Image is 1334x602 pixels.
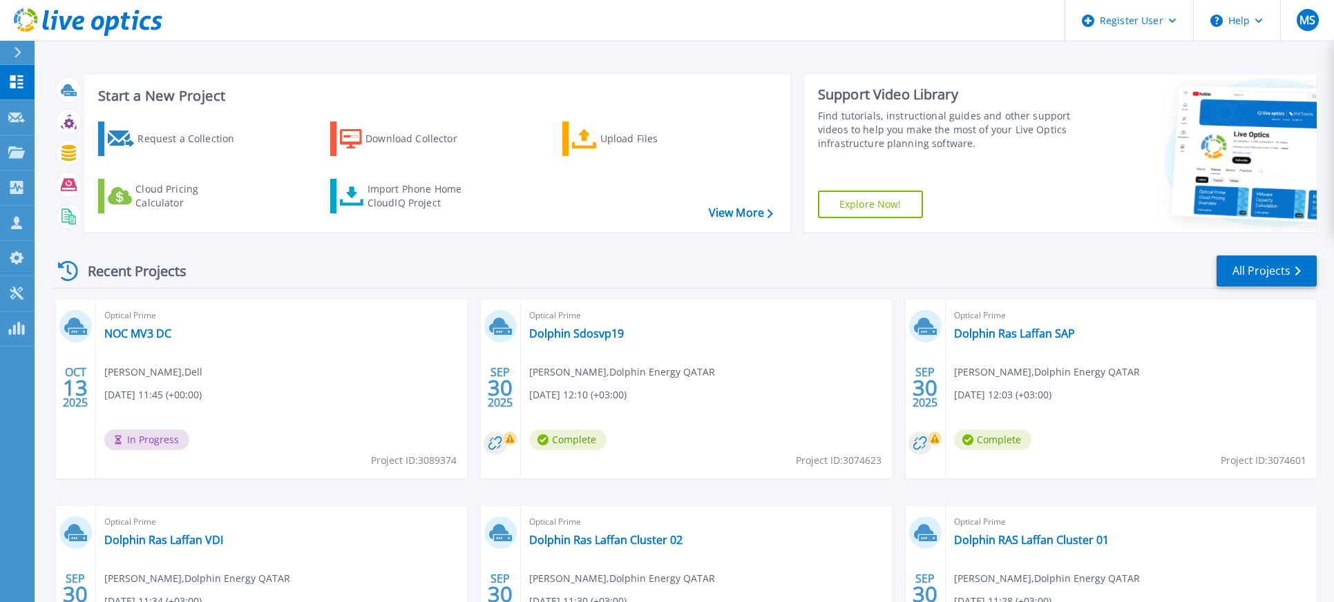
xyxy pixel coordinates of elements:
span: 13 [63,382,88,394]
span: [PERSON_NAME] , Dell [104,365,202,380]
a: Upload Files [562,122,716,156]
a: Dolphin Sdosvp19 [529,327,624,340]
span: Optical Prime [954,308,1308,323]
a: Request a Collection [98,122,252,156]
a: Dolphin RAS Laffan Cluster 01 [954,533,1109,547]
div: Find tutorials, instructional guides and other support videos to help you make the most of your L... [818,109,1079,150]
div: OCT 2025 [62,362,88,413]
span: Project ID: 3074623 [796,453,882,468]
h3: Start a New Project [98,88,772,104]
a: Dolphin Ras Laffan Cluster 02 [529,533,683,547]
a: All Projects [1217,255,1317,287]
a: Download Collector [330,122,484,156]
span: Optical Prime [529,514,884,530]
span: Optical Prime [104,308,459,323]
span: [DATE] 11:45 (+00:00) [104,387,202,402]
a: Dolphin Ras Laffan VDI [104,533,223,547]
div: Support Video Library [818,86,1079,104]
span: 30 [488,382,513,394]
span: [PERSON_NAME] , Dolphin Energy QATAR [954,365,1140,380]
span: [PERSON_NAME] , Dolphin Energy QATAR [954,571,1140,586]
span: [PERSON_NAME] , Dolphin Energy QATAR [529,365,715,380]
div: Recent Projects [53,254,205,288]
span: 30 [913,588,937,600]
div: Download Collector [365,125,476,153]
span: Complete [529,429,607,450]
div: Upload Files [600,125,711,153]
span: 30 [913,382,937,394]
div: SEP 2025 [487,362,513,413]
span: Project ID: 3089374 [371,453,457,468]
div: Import Phone Home CloudIQ Project [368,182,475,210]
a: View More [709,206,773,220]
div: Cloud Pricing Calculator [135,182,246,210]
span: [DATE] 12:10 (+03:00) [529,387,627,402]
span: 30 [488,588,513,600]
div: Request a Collection [137,125,248,153]
span: In Progress [104,429,189,450]
div: SEP 2025 [912,362,938,413]
a: Cloud Pricing Calculator [98,179,252,213]
a: Dolphin Ras Laffan SAP [954,327,1075,340]
span: Optical Prime [954,514,1308,530]
span: MS [1299,14,1315,26]
span: [PERSON_NAME] , Dolphin Energy QATAR [104,571,290,586]
span: Complete [954,429,1031,450]
span: [DATE] 12:03 (+03:00) [954,387,1051,402]
span: Project ID: 3074601 [1221,453,1306,468]
span: Optical Prime [104,514,459,530]
a: Explore Now! [818,191,923,218]
span: [PERSON_NAME] , Dolphin Energy QATAR [529,571,715,586]
span: 30 [63,588,88,600]
a: NOC MV3 DC [104,327,171,340]
span: Optical Prime [529,308,884,323]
